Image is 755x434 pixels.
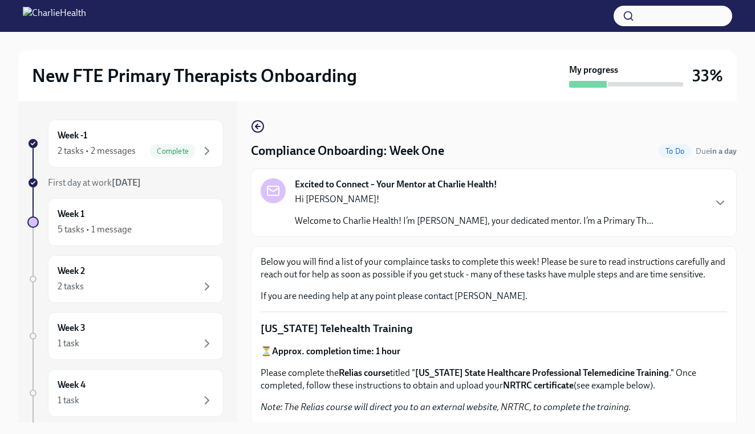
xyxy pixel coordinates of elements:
[58,223,132,236] div: 5 tasks • 1 message
[261,345,727,358] p: ⏳
[339,367,390,378] strong: Relias course
[27,369,224,417] a: Week 41 task
[710,146,737,156] strong: in a day
[58,145,136,157] div: 2 tasks • 2 messages
[27,198,224,246] a: Week 15 tasks • 1 message
[27,177,224,189] a: First day at work[DATE]
[261,367,727,392] p: Please complete the titled " ." Once completed, follow these instructions to obtain and upload yo...
[58,265,85,277] h6: Week 2
[58,337,79,350] div: 1 task
[569,64,618,76] strong: My progress
[696,146,737,157] span: September 21st, 2025 10:00
[295,215,653,227] p: Welcome to Charlie Health! I’m [PERSON_NAME], your dedicated mentor. I’m a Primary Th...
[58,129,87,142] h6: Week -1
[58,394,79,407] div: 1 task
[251,142,444,159] h4: Compliance Onboarding: Week One
[58,379,86,391] h6: Week 4
[272,346,400,357] strong: Approx. completion time: 1 hour
[27,120,224,167] a: Week -12 tasks • 2 messagesComplete
[112,177,141,188] strong: [DATE]
[659,147,691,155] span: To Do
[48,177,141,188] span: First day at work
[23,7,86,25] img: CharlieHealth
[27,255,224,303] a: Week 22 tasks
[261,256,727,281] p: Below you will find a list of your complaince tasks to complete this week! Please be sure to read...
[696,146,737,156] span: Due
[58,280,84,293] div: 2 tasks
[295,193,653,206] p: Hi [PERSON_NAME]!
[150,147,196,155] span: Complete
[261,321,727,336] p: [US_STATE] Telehealth Training
[295,178,497,191] strong: Excited to Connect – Your Mentor at Charlie Health!
[58,208,84,220] h6: Week 1
[261,402,631,412] em: Note: The Relias course will direct you to an external website, NRTRC, to complete the training.
[32,64,357,87] h2: New FTE Primary Therapists Onboarding
[503,380,574,391] strong: NRTRC certificate
[415,367,669,378] strong: [US_STATE] State Healthcare Professional Telemedicine Training
[58,322,86,334] h6: Week 3
[261,290,727,302] p: If you are needing help at any point please contact [PERSON_NAME].
[27,312,224,360] a: Week 31 task
[692,65,723,86] h3: 33%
